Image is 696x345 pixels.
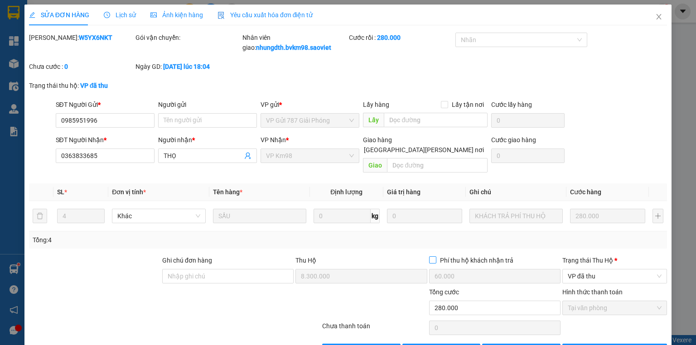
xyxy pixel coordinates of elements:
div: Người nhận [158,135,257,145]
div: Ngày GD: [135,62,240,72]
button: delete [33,209,47,223]
span: picture [150,12,157,18]
span: Định lượng [330,188,362,196]
span: Phí thu hộ khách nhận trả [436,255,517,265]
div: Chưa thanh toán [321,321,428,337]
span: Tên hàng [213,188,242,196]
span: kg [371,209,380,223]
label: Cước lấy hàng [491,101,532,108]
span: Giao [363,158,387,172]
span: close [655,13,662,20]
span: user-add [244,152,251,159]
input: Cước giao hàng [491,149,565,163]
span: SL [57,188,64,196]
input: Dọc đường [384,113,488,127]
div: Tổng: 4 [33,235,269,245]
div: SĐT Người Nhận [56,135,155,145]
b: 0 [64,63,68,70]
span: Giá trị hàng [387,188,420,196]
div: Người gửi [158,100,257,110]
input: Cước lấy hàng [491,113,565,128]
input: Dọc đường [387,158,488,172]
span: Tại văn phòng [568,301,662,315]
span: Yêu cầu xuất hóa đơn điện tử [217,11,313,19]
button: Close [646,5,672,30]
div: Cước rồi : [349,33,454,43]
img: icon [217,12,225,19]
span: Khác [117,209,200,223]
label: Cước giao hàng [491,136,536,144]
span: Cước hàng [570,188,601,196]
span: clock-circle [104,12,110,18]
label: Hình thức thanh toán [562,288,623,296]
label: Ghi chú đơn hàng [162,257,212,264]
b: [DATE] lúc 18:04 [163,63,210,70]
b: VP đã thu [80,82,108,89]
input: 0 [387,209,462,223]
span: Đơn vị tính [112,188,146,196]
div: SĐT Người Gửi [56,100,155,110]
input: 0 [570,209,645,223]
b: W5YX6NKT [79,34,112,41]
span: Lấy tận nơi [448,100,488,110]
span: Ảnh kiện hàng [150,11,203,19]
input: Ghi Chú [469,209,563,223]
span: VP Gửi 787 Giải Phóng [266,114,354,127]
div: VP gửi [261,100,359,110]
button: plus [652,209,663,223]
span: [GEOGRAPHIC_DATA][PERSON_NAME] nơi [360,145,488,155]
div: Trạng thái Thu Hộ [562,255,667,265]
span: VP Km98 [266,149,354,163]
span: VP Nhận [261,136,286,144]
th: Ghi chú [466,183,566,201]
span: VP đã thu [568,269,662,283]
div: [PERSON_NAME]: [29,33,134,43]
span: Tổng cước [429,288,459,296]
span: Lấy [363,113,384,127]
span: Lịch sử [104,11,136,19]
span: edit [29,12,35,18]
b: 280.000 [377,34,401,41]
span: Giao hàng [363,136,392,144]
span: SỬA ĐƠN HÀNG [29,11,89,19]
b: nhungdth.bvkm98.saoviet [256,44,331,51]
span: Lấy hàng [363,101,389,108]
div: Gói vận chuyển: [135,33,240,43]
span: Thu Hộ [295,257,316,264]
input: VD: Bàn, Ghế [213,209,306,223]
input: Ghi chú đơn hàng [162,269,294,283]
div: Chưa cước : [29,62,134,72]
div: Nhân viên giao: [242,33,347,53]
div: Trạng thái thu hộ: [29,81,160,91]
